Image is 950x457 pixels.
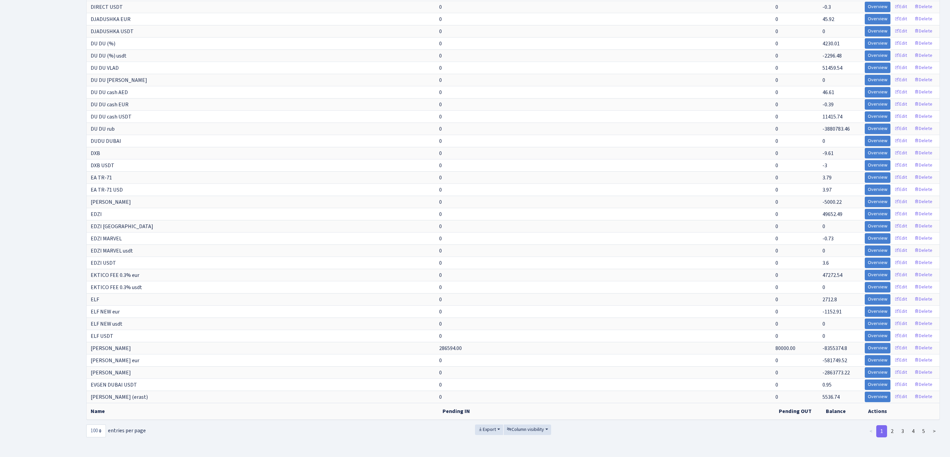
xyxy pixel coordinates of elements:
span: [PERSON_NAME] eur [91,357,139,364]
span: 0 [775,259,778,267]
a: 1 [876,425,887,437]
a: Edit [891,331,910,341]
span: EDZI MARVEL [91,235,122,242]
a: Overview [865,379,890,390]
a: Overview [865,26,890,37]
a: Edit [891,319,910,329]
span: 46.61 [822,89,834,96]
a: Edit [891,367,910,378]
span: 0 [822,223,825,230]
span: DU DU VLAD [91,64,119,72]
a: Edit [891,148,910,158]
a: Delete [911,197,935,207]
a: Delete [911,111,935,122]
span: 0 [822,77,825,84]
span: 0 [439,332,442,340]
a: > [929,425,940,437]
span: Export [478,426,496,433]
span: -8355374.8 [822,345,847,352]
span: 0 [775,89,778,96]
a: 2 [887,425,898,437]
span: 0 [439,101,442,108]
a: Edit [891,172,910,183]
span: 0 [439,259,442,267]
span: 0 [775,308,778,315]
label: entries per page [86,425,146,437]
a: Delete [911,379,935,390]
a: Edit [891,294,910,305]
span: 0 [775,101,778,108]
span: 0 [775,150,778,157]
span: EDZI [91,211,102,218]
a: Overview [865,233,890,244]
span: 0 [775,271,778,279]
span: 0 [775,125,778,133]
span: 0 [439,369,442,376]
span: -2296.48 [822,52,842,60]
span: -2863773.22 [822,369,850,376]
span: 0 [439,174,442,181]
span: EDZI [GEOGRAPHIC_DATA] [91,223,153,230]
span: 0 [822,28,825,35]
a: Overview [865,160,890,171]
span: 0 [439,125,442,133]
span: 0 [439,150,442,157]
span: 0 [775,198,778,206]
span: 4230.01 [822,40,840,47]
a: Delete [911,331,935,341]
span: 0 [775,174,778,181]
span: DU DU [PERSON_NAME] [91,77,147,84]
a: Delete [911,184,935,195]
span: 0 [775,3,778,11]
span: DUDU DUBAI [91,137,121,145]
a: Edit [891,2,910,12]
span: 0 [822,137,825,145]
a: Delete [911,87,935,97]
a: Delete [911,306,935,317]
span: 0 [775,186,778,194]
a: Delete [911,282,935,292]
span: 0 [822,332,825,340]
span: -3880783.46 [822,125,850,133]
a: Edit [891,38,910,49]
span: 0 [822,284,825,291]
span: 0 [775,381,778,389]
a: Edit [891,160,910,171]
span: 0 [439,211,442,218]
a: Edit [891,75,910,85]
a: Overview [865,136,890,146]
span: ELF NEW usdt [91,320,122,328]
a: Overview [865,99,890,110]
span: [PERSON_NAME] (erast) [91,393,148,401]
button: Export [475,425,503,435]
span: DIRECT USDT [91,3,123,11]
span: 0 [775,211,778,218]
span: 0 [775,284,778,291]
span: 45.92 [822,16,834,23]
a: Edit [891,379,910,390]
a: Edit [891,99,910,110]
a: Overview [865,270,890,280]
a: Overview [865,258,890,268]
span: 0 [775,296,778,303]
a: Edit [891,355,910,366]
a: Overview [865,209,890,219]
a: Delete [911,75,935,85]
a: Delete [911,367,935,378]
span: -5000.22 [822,198,842,206]
a: Overview [865,87,890,97]
span: 51459.54 [822,64,842,72]
span: DU DU rub [91,125,115,133]
a: Overview [865,14,890,24]
span: DJADUSHKA USDT [91,28,134,35]
span: Column visibility [507,426,544,433]
span: DU DU (%) [91,40,115,47]
span: 0 [439,271,442,279]
a: Overview [865,2,890,12]
a: Delete [911,2,935,12]
span: 0 [439,223,442,230]
a: Overview [865,111,890,122]
span: 0 [439,357,442,364]
a: Edit [891,26,910,37]
a: Delete [911,26,935,37]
